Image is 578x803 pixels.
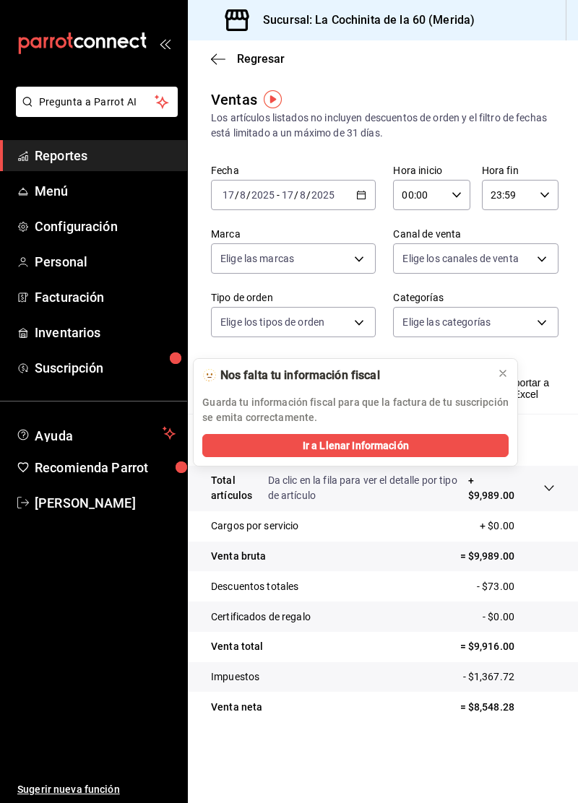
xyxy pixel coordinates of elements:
input: -- [239,189,246,201]
p: - $0.00 [483,609,555,625]
span: [PERSON_NAME] [35,493,176,513]
p: = $9,916.00 [460,639,555,654]
span: Configuración [35,217,176,236]
span: Ayuda [35,425,157,442]
button: Ir a Llenar Información [202,434,509,457]
span: / [294,189,298,201]
input: ---- [251,189,275,201]
label: Fecha [211,165,376,175]
h3: Sucursal: La Cochinita de la 60 (Merida) [251,12,475,29]
label: Hora fin [482,165,558,175]
p: = $9,989.00 [460,549,555,564]
span: Pregunta a Parrot AI [39,95,155,110]
span: Ir a Llenar Información [303,438,409,453]
label: Tipo de orden [211,292,376,303]
span: Reportes [35,146,176,165]
p: Venta bruta [211,549,266,564]
div: 🫥 Nos falta tu información fiscal [202,368,486,383]
label: Hora inicio [393,165,470,175]
input: ---- [311,189,335,201]
span: - [277,189,280,201]
p: Descuentos totales [211,579,298,594]
span: Elige las marcas [220,251,294,266]
span: Elige los canales de venta [402,251,518,266]
p: Certificados de regalo [211,609,311,625]
input: -- [222,189,235,201]
span: Facturación [35,287,176,307]
p: Guarda tu información fiscal para que la factura de tu suscripción se emita correctamente. [202,395,509,425]
input: -- [299,189,306,201]
div: Los artículos listados no incluyen descuentos de orden y el filtro de fechas está limitado a un m... [211,110,555,141]
p: Cargos por servicio [211,518,299,534]
span: Elige los tipos de orden [220,315,324,329]
span: / [235,189,239,201]
span: / [246,189,251,201]
span: Suscripción [35,358,176,378]
span: / [306,189,311,201]
img: Tooltip marker [264,90,282,108]
span: Regresar [237,52,285,66]
span: Elige las categorías [402,315,491,329]
span: Menú [35,181,176,201]
span: Recomienda Parrot [35,458,176,477]
span: Sugerir nueva función [17,782,176,797]
button: open_drawer_menu [159,38,171,49]
input: -- [281,189,294,201]
button: Regresar [211,52,285,66]
a: Pregunta a Parrot AI [10,105,178,120]
p: Impuestos [211,669,259,685]
label: Marca [211,229,376,239]
p: - $1,367.72 [463,669,555,685]
span: Personal [35,252,176,272]
p: Da clic en la fila para ver el detalle por tipo de artículo [268,473,468,503]
div: Ventas [211,89,257,110]
p: = $8,548.28 [460,700,555,715]
p: - $73.00 [477,579,555,594]
p: Venta neta [211,700,262,715]
span: Inventarios [35,323,176,342]
p: + $9,989.00 [468,473,514,503]
label: Canal de venta [393,229,558,239]
p: Venta total [211,639,263,654]
button: Pregunta a Parrot AI [16,87,178,117]
p: Total artículos [211,473,268,503]
p: + $0.00 [480,518,555,534]
label: Categorías [393,292,558,303]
